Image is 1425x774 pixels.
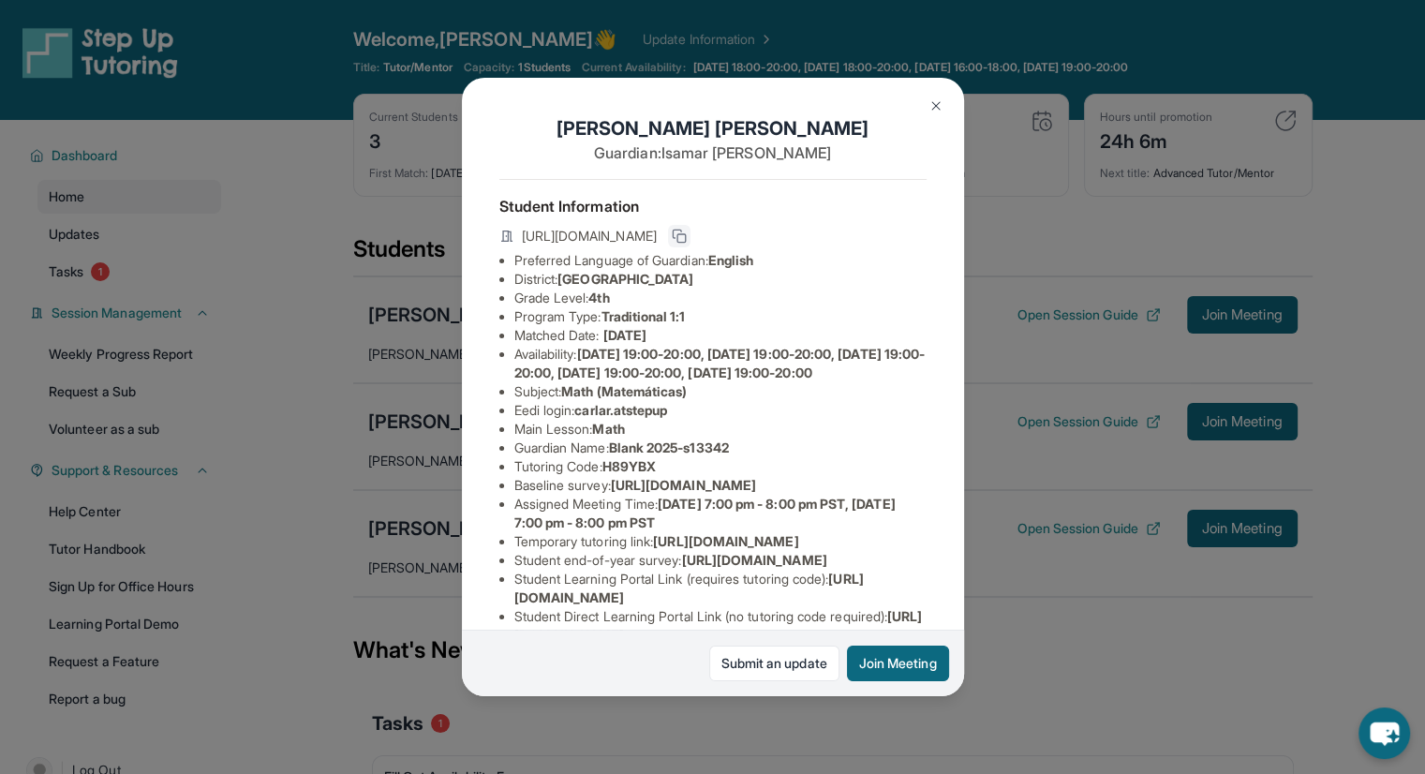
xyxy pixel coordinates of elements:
[928,98,943,113] img: Close Icon
[514,495,927,532] li: Assigned Meeting Time :
[574,402,667,418] span: carlar.atstepup
[1358,707,1410,759] button: chat-button
[514,496,896,530] span: [DATE] 7:00 pm - 8:00 pm PST, [DATE] 7:00 pm - 8:00 pm PST
[514,401,927,420] li: Eedi login :
[653,533,798,549] span: [URL][DOMAIN_NAME]
[609,439,729,455] span: Blank 2025-s13342
[514,439,927,457] li: Guardian Name :
[668,225,690,247] button: Copy link
[514,457,927,476] li: Tutoring Code :
[557,271,693,287] span: [GEOGRAPHIC_DATA]
[514,551,927,570] li: Student end-of-year survey :
[603,327,646,343] span: [DATE]
[514,270,927,289] li: District:
[514,307,927,326] li: Program Type:
[561,383,687,399] span: Math (Matemáticas)
[709,646,839,681] a: Submit an update
[522,227,657,246] span: [URL][DOMAIN_NAME]
[514,345,927,382] li: Availability:
[602,458,656,474] span: H89YBX
[708,252,754,268] span: English
[514,251,927,270] li: Preferred Language of Guardian:
[514,326,927,345] li: Matched Date:
[514,607,927,645] li: Student Direct Learning Portal Link (no tutoring code required) :
[588,290,609,305] span: 4th
[514,346,926,380] span: [DATE] 19:00-20:00, [DATE] 19:00-20:00, [DATE] 19:00-20:00, [DATE] 19:00-20:00, [DATE] 19:00-20:00
[611,477,756,493] span: [URL][DOMAIN_NAME]
[592,421,624,437] span: Math
[514,382,927,401] li: Subject :
[499,195,927,217] h4: Student Information
[847,646,949,681] button: Join Meeting
[499,141,927,164] p: Guardian: Isamar [PERSON_NAME]
[601,308,685,324] span: Traditional 1:1
[681,552,826,568] span: [URL][DOMAIN_NAME]
[514,289,927,307] li: Grade Level:
[514,570,927,607] li: Student Learning Portal Link (requires tutoring code) :
[514,476,927,495] li: Baseline survey :
[514,420,927,439] li: Main Lesson :
[499,115,927,141] h1: [PERSON_NAME] [PERSON_NAME]
[514,532,927,551] li: Temporary tutoring link :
